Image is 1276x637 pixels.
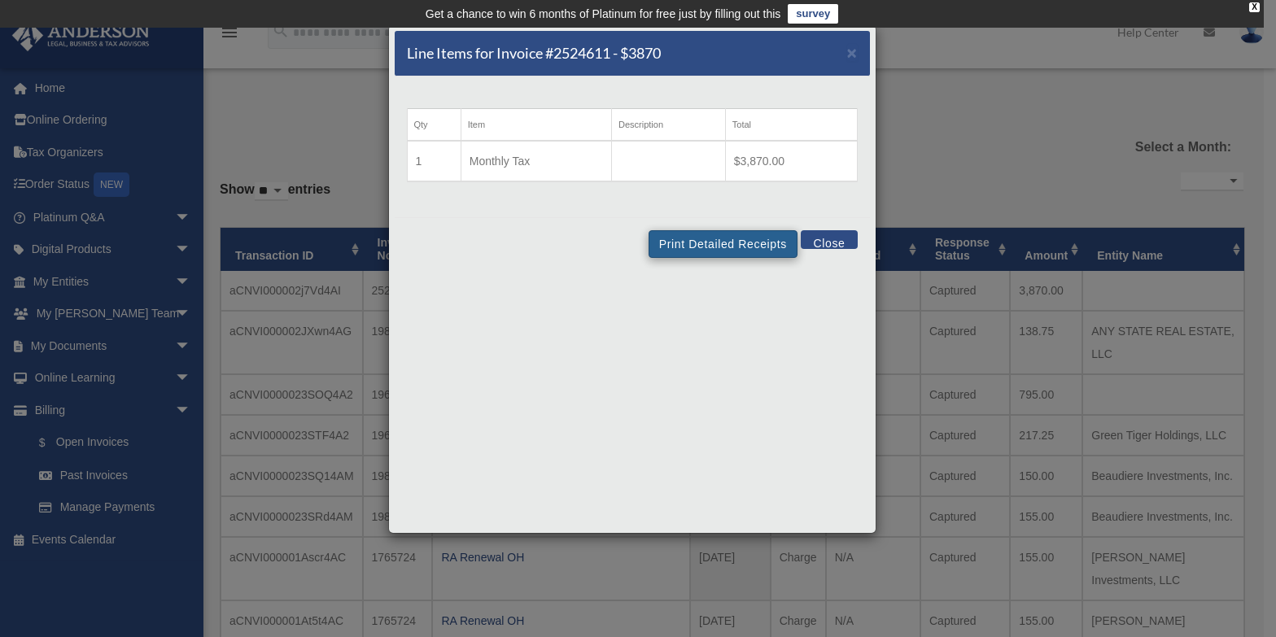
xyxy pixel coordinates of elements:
[847,43,858,62] span: ×
[725,109,857,142] th: Total
[725,141,857,181] td: $3,870.00
[612,109,726,142] th: Description
[847,44,858,61] button: Close
[426,4,781,24] div: Get a chance to win 6 months of Platinum for free just by filling out this
[407,109,461,142] th: Qty
[461,109,611,142] th: Item
[461,141,611,181] td: Monthly Tax
[788,4,838,24] a: survey
[407,141,461,181] td: 1
[407,43,661,63] h5: Line Items for Invoice #2524611 - $3870
[1249,2,1260,12] div: close
[801,230,857,249] button: Close
[649,230,797,258] button: Print Detailed Receipts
